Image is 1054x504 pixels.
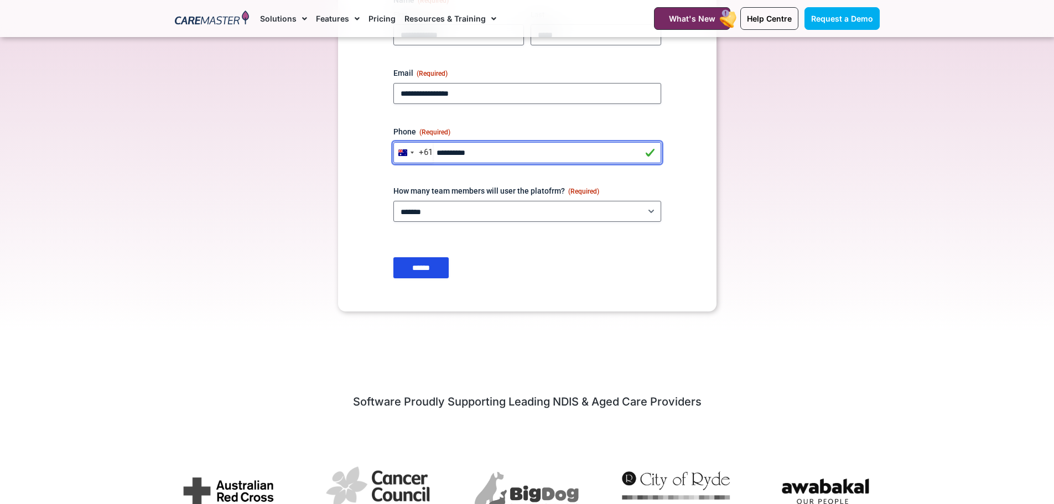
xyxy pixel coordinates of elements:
label: Phone [393,126,661,137]
div: +61 [419,148,433,157]
span: (Required) [417,70,448,77]
a: What's New [654,7,730,30]
img: CareMaster Logo [175,11,250,27]
span: (Required) [419,128,450,136]
span: Help Centre [747,14,792,23]
span: What's New [669,14,715,23]
button: Selected country [394,142,433,163]
a: Help Centre [740,7,798,30]
label: Email [393,67,661,79]
span: Request a Demo [811,14,873,23]
label: How many team members will user the platofrm? [393,185,661,196]
span: (Required) [568,188,599,195]
a: Request a Demo [804,7,880,30]
h2: Software Proudly Supporting Leading NDIS & Aged Care Providers [175,394,880,409]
